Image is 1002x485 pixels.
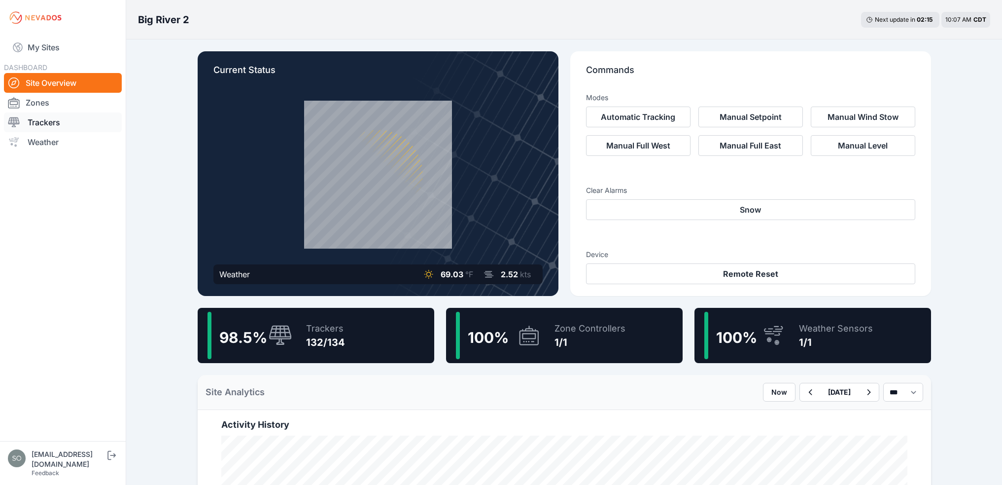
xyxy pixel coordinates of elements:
h3: Device [586,250,915,260]
div: Weather Sensors [799,322,873,336]
span: 10:07 AM [945,16,971,23]
button: Manual Level [811,135,915,156]
h2: Site Analytics [206,385,265,399]
span: 100 % [468,329,509,346]
button: Manual Full West [586,135,691,156]
h3: Big River 2 [138,13,189,27]
div: Zone Controllers [554,322,625,336]
img: solvocc@solvenergy.com [8,449,26,467]
button: [DATE] [820,383,859,401]
a: Feedback [32,469,59,477]
a: Trackers [4,112,122,132]
button: Now [763,383,795,402]
span: 100 % [716,329,757,346]
a: My Sites [4,36,122,59]
img: Nevados [8,10,63,26]
div: 132/134 [306,336,345,349]
button: Remote Reset [586,263,915,284]
a: 98.5%Trackers132/134 [198,308,434,363]
a: 100%Weather Sensors1/1 [694,308,931,363]
span: CDT [973,16,986,23]
div: Weather [219,268,250,280]
span: °F [465,269,473,279]
h3: Modes [586,93,608,103]
span: kts [520,269,531,279]
button: Snow [586,199,915,220]
button: Automatic Tracking [586,107,691,127]
span: 2.52 [501,269,518,279]
button: Manual Wind Stow [811,107,915,127]
div: 1/1 [799,336,873,349]
span: Next update in [875,16,915,23]
a: Site Overview [4,73,122,93]
p: Current Status [213,63,543,85]
a: Weather [4,132,122,152]
div: 02 : 15 [917,16,934,24]
div: Trackers [306,322,345,336]
p: Commands [586,63,915,85]
button: Manual Full East [698,135,803,156]
nav: Breadcrumb [138,7,189,33]
button: Manual Setpoint [698,107,803,127]
div: [EMAIL_ADDRESS][DOMAIN_NAME] [32,449,105,469]
div: 1/1 [554,336,625,349]
span: DASHBOARD [4,63,47,72]
h2: Activity History [221,418,907,432]
a: 100%Zone Controllers1/1 [446,308,683,363]
span: 98.5 % [219,329,267,346]
h3: Clear Alarms [586,186,915,195]
a: Zones [4,93,122,112]
span: 69.03 [441,269,463,279]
